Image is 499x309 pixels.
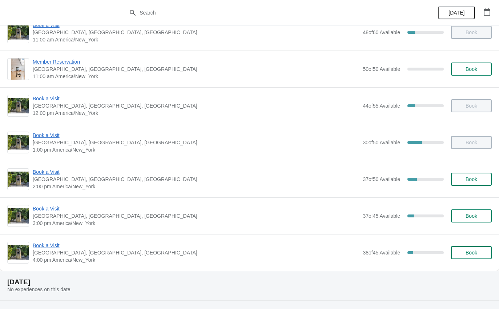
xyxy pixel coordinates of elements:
[33,205,359,212] span: Book a Visit
[8,135,29,150] img: Book a Visit | The Noguchi Museum, 33rd Road, Queens, NY, USA | 1:00 pm America/New_York
[363,103,400,109] span: 44 of 55 Available
[448,10,464,16] span: [DATE]
[33,183,359,190] span: 2:00 pm America/New_York
[11,59,25,80] img: Member Reservation | The Noguchi Museum, 33rd Road, Queens, NY, USA | 11:00 am America/New_York
[363,250,400,256] span: 38 of 45 Available
[451,246,492,259] button: Book
[451,173,492,186] button: Book
[33,109,359,117] span: 12:00 pm America/New_York
[33,220,359,227] span: 3:00 pm America/New_York
[33,139,359,146] span: [GEOGRAPHIC_DATA], [GEOGRAPHIC_DATA], [GEOGRAPHIC_DATA]
[33,95,359,102] span: Book a Visit
[7,286,71,292] span: No experiences on this date
[8,245,29,260] img: Book a Visit | The Noguchi Museum, 33rd Road, Queens, NY, USA | 4:00 pm America/New_York
[33,176,359,183] span: [GEOGRAPHIC_DATA], [GEOGRAPHIC_DATA], [GEOGRAPHIC_DATA]
[451,63,492,76] button: Book
[8,172,29,187] img: Book a Visit | The Noguchi Museum, 33rd Road, Queens, NY, USA | 2:00 pm America/New_York
[139,6,374,19] input: Search
[33,132,359,139] span: Book a Visit
[33,102,359,109] span: [GEOGRAPHIC_DATA], [GEOGRAPHIC_DATA], [GEOGRAPHIC_DATA]
[466,250,477,256] span: Book
[33,168,359,176] span: Book a Visit
[466,66,477,72] span: Book
[33,65,359,73] span: [GEOGRAPHIC_DATA], [GEOGRAPHIC_DATA], [GEOGRAPHIC_DATA]
[33,146,359,153] span: 1:00 pm America/New_York
[466,176,477,182] span: Book
[33,242,359,249] span: Book a Visit
[8,98,29,113] img: Book a Visit | The Noguchi Museum, 33rd Road, Queens, NY, USA | 12:00 pm America/New_York
[33,212,359,220] span: [GEOGRAPHIC_DATA], [GEOGRAPHIC_DATA], [GEOGRAPHIC_DATA]
[33,58,359,65] span: Member Reservation
[33,73,359,80] span: 11:00 am America/New_York
[33,29,359,36] span: [GEOGRAPHIC_DATA], [GEOGRAPHIC_DATA], [GEOGRAPHIC_DATA]
[8,208,29,224] img: Book a Visit | The Noguchi Museum, 33rd Road, Queens, NY, USA | 3:00 pm America/New_York
[438,6,475,19] button: [DATE]
[363,29,400,35] span: 48 of 60 Available
[33,36,359,43] span: 11:00 am America/New_York
[8,25,29,40] img: Book a Visit | The Noguchi Museum, 33rd Road, Queens, NY, USA | 11:00 am America/New_York
[363,66,400,72] span: 50 of 50 Available
[363,140,400,145] span: 30 of 50 Available
[363,213,400,219] span: 37 of 45 Available
[363,176,400,182] span: 37 of 50 Available
[451,209,492,222] button: Book
[33,249,359,256] span: [GEOGRAPHIC_DATA], [GEOGRAPHIC_DATA], [GEOGRAPHIC_DATA]
[7,278,492,286] h2: [DATE]
[466,213,477,219] span: Book
[33,256,359,264] span: 4:00 pm America/New_York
